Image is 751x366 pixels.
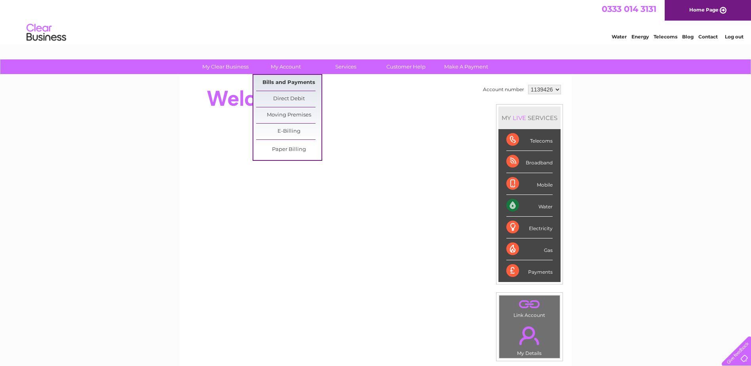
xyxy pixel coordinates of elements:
[256,91,321,107] a: Direct Debit
[506,129,553,151] div: Telecoms
[189,4,563,38] div: Clear Business is a trading name of Verastar Limited (registered in [GEOGRAPHIC_DATA] No. 3667643...
[511,114,528,122] div: LIVE
[256,107,321,123] a: Moving Premises
[506,195,553,217] div: Water
[256,142,321,158] a: Paper Billing
[499,320,560,358] td: My Details
[682,34,694,40] a: Blog
[631,34,649,40] a: Energy
[481,83,526,96] td: Account number
[602,4,656,14] a: 0333 014 3131
[501,297,558,311] a: .
[725,34,743,40] a: Log out
[506,217,553,238] div: Electricity
[506,173,553,195] div: Mobile
[193,59,258,74] a: My Clear Business
[654,34,677,40] a: Telecoms
[698,34,718,40] a: Contact
[256,75,321,91] a: Bills and Payments
[506,260,553,282] div: Payments
[612,34,627,40] a: Water
[256,124,321,139] a: E-Billing
[26,21,67,45] img: logo.png
[498,107,561,129] div: MY SERVICES
[373,59,439,74] a: Customer Help
[501,322,558,349] a: .
[253,59,318,74] a: My Account
[313,59,378,74] a: Services
[506,151,553,173] div: Broadband
[433,59,499,74] a: Make A Payment
[499,295,560,320] td: Link Account
[506,238,553,260] div: Gas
